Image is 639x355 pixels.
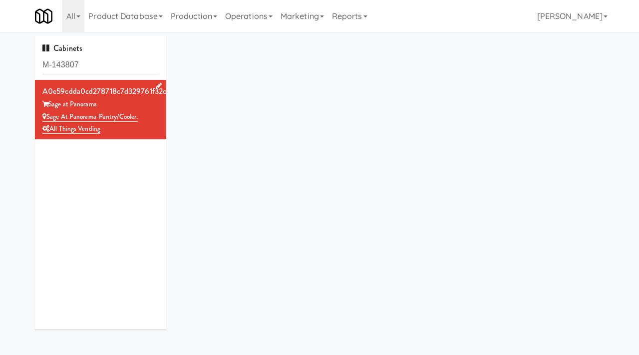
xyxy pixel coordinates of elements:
input: Search cabinets [42,56,159,74]
a: Sage at Panorama-Pantry/Cooler. [42,112,138,122]
img: Micromart [35,7,52,25]
div: a0e59cdda0cd278718c7d329761f32c6 [42,84,159,99]
li: a0e59cdda0cd278718c7d329761f32c6Sage at Panorama Sage at Panorama-Pantry/Cooler.All Things Vending [35,80,166,139]
span: Cabinets [42,42,82,54]
div: Sage at Panorama [42,98,159,111]
a: All Things Vending [42,124,100,134]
